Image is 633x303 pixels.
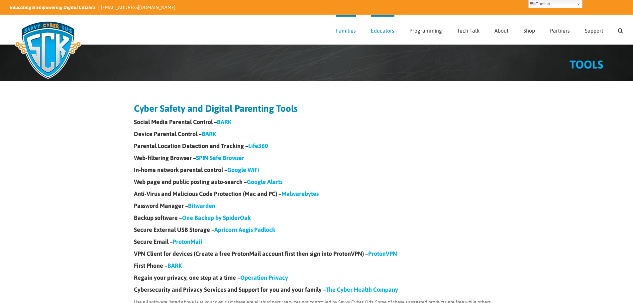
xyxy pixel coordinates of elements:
[101,5,175,10] a: [EMAIL_ADDRESS][DOMAIN_NAME]
[134,215,499,221] h4: Backup software –
[281,190,319,197] a: Malwarebytes
[134,104,499,113] h2: Cyber Safety and Digital Parenting Tools
[134,131,499,137] h4: Device Parental Control –
[10,5,96,10] i: Educating & Empowering Digital Citizens
[523,15,535,44] a: Shop
[457,15,479,44] a: Tech Talk
[585,15,603,44] a: Support
[326,286,398,293] a: The Cyber Health Company
[188,202,215,209] a: Bitwarden
[530,1,536,7] img: en
[134,143,499,149] h4: Parental Location Detection and Tracking –
[134,287,499,293] h4: Cybersecurity and Privacy Services and Support for you and your family –
[494,15,508,44] a: About
[134,263,499,269] h4: First Phone –
[134,274,288,281] strong: Regain your privacy, one step at a time –
[457,28,479,33] span: Tech Talk
[173,238,202,245] a: ProtonMail
[371,15,394,44] a: Educators
[409,15,442,44] a: Programming
[10,17,86,83] img: Savvy Cyber Kids Logo
[336,15,356,44] a: Families
[227,166,259,173] a: Google WiFi
[134,227,499,233] h4: Secure External USB Storage –
[134,119,499,125] h4: Social Media Parental Control –
[134,203,499,209] h4: Password Manager –
[134,179,499,185] h4: Web page and public posting auto-search –
[214,226,275,233] a: Apricorn Aegis Padlock
[167,262,182,269] a: BARK
[409,28,442,33] span: Programming
[371,28,394,33] span: Educators
[134,239,499,245] h4: Secure Email –
[585,28,603,33] span: Support
[247,178,282,185] a: Google Alerts
[134,155,499,161] h4: Web-filtering Browser –
[248,142,268,149] a: Life360
[336,28,356,33] span: Families
[134,251,499,257] h4: VPN Client for devices (Create a free ProtonMail account first then sign into ProtonVPN) –
[523,28,535,33] span: Shop
[134,167,499,173] h4: In-home network parental control –
[217,118,231,125] a: BARK
[240,274,288,281] a: Operation Privacy
[196,154,244,161] a: SPIN Safe Browser
[182,214,251,221] a: One Backup by SpiderOak
[202,130,216,137] a: BARK
[570,58,603,71] span: TOOLS
[494,28,508,33] span: About
[336,15,623,44] nav: Main Menu
[368,250,397,257] a: ProtonVPN
[618,15,623,44] a: Search
[550,28,570,33] span: Partners
[134,191,499,197] h4: Anti-Virus and Malicious Code Protection (Mac and PC) –
[550,15,570,44] a: Partners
